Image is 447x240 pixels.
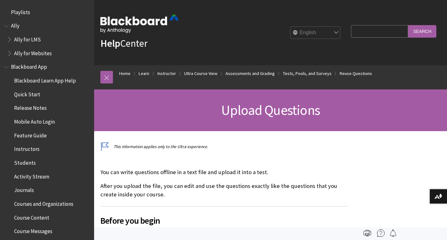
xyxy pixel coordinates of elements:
select: Site Language Selector [290,27,341,39]
span: Course Messages [14,226,52,235]
img: Blackboard by Anthology [100,15,179,33]
p: You can write questions offline in a text file and upload it into a test. [100,168,348,176]
nav: Book outline for Playlists [4,7,90,18]
img: Print [364,229,371,237]
span: Blackboard App [11,62,47,70]
span: Feature Guide [14,130,47,139]
img: More help [377,229,385,237]
span: Blackboard Learn App Help [14,75,76,84]
p: After you upload the file, you can edit and use the questions exactly like the questions that you... [100,182,348,198]
input: Search [408,25,436,37]
a: HelpCenter [100,37,147,50]
a: Reuse Questions [340,70,372,77]
span: Instructors [14,144,40,152]
span: Release Notes [14,103,47,111]
span: Ally [11,21,19,29]
span: Activity Stream [14,171,49,180]
span: Quick Start [14,89,40,98]
span: Courses and Organizations [14,199,73,207]
span: Ally for LMS [14,34,41,43]
span: Course Content [14,212,49,221]
span: Playlists [11,7,30,15]
img: Follow this page [389,229,397,237]
nav: Book outline for Anthology Ally Help [4,21,90,59]
a: Tests, Pools, and Surveys [283,70,332,77]
span: Upload Questions [221,101,320,119]
a: Assessments and Grading [226,70,275,77]
a: Ultra Course View [184,70,217,77]
p: This information applies only to the Ultra experience. [100,144,348,150]
span: Before you begin [100,214,348,227]
span: Students [14,157,36,166]
span: Journals [14,185,34,194]
span: Ally for Websites [14,48,52,56]
strong: Help [100,37,120,50]
a: Learn [139,70,149,77]
a: Instructor [157,70,176,77]
a: Home [119,70,130,77]
span: Mobile Auto Login [14,116,55,125]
